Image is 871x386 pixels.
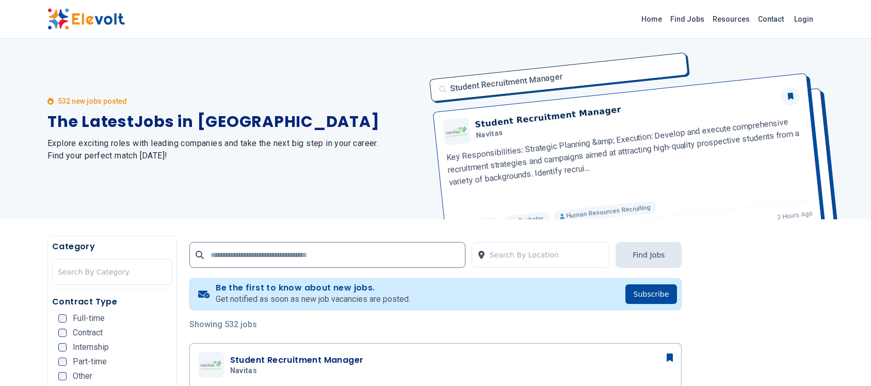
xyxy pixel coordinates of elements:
[708,11,754,27] a: Resources
[73,343,109,351] span: Internship
[58,372,67,380] input: Other
[73,372,92,380] span: Other
[58,343,67,351] input: Internship
[58,314,67,323] input: Full-time
[637,11,666,27] a: Home
[189,318,682,331] p: Showing 532 jobs
[616,242,682,268] button: Find Jobs
[52,296,172,308] h5: Contract Type
[216,293,410,305] p: Get notified as soon as new job vacancies are posted.
[666,11,708,27] a: Find Jobs
[73,329,103,337] span: Contract
[52,240,172,253] h5: Category
[754,11,788,27] a: Contact
[788,9,819,29] a: Login
[73,358,107,366] span: Part-time
[58,329,67,337] input: Contract
[73,314,105,323] span: Full-time
[201,360,221,369] img: Navitas
[47,112,423,131] h1: The Latest Jobs in [GEOGRAPHIC_DATA]
[47,137,423,162] h2: Explore exciting roles with leading companies and take the next big step in your career. Find you...
[230,366,257,376] span: Navitas
[58,358,67,366] input: Part-time
[47,8,125,30] img: Elevolt
[625,284,678,304] button: Subscribe
[230,354,364,366] h3: Student Recruitment Manager
[58,96,127,106] p: 532 new jobs posted
[216,283,410,293] h4: Be the first to know about new jobs.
